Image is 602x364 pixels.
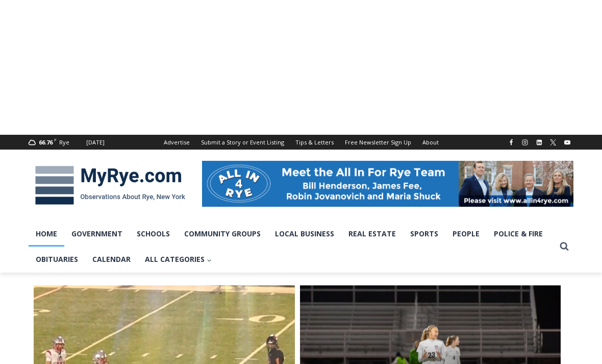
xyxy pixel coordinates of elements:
[339,135,417,150] a: Free Newsletter Sign Up
[403,221,445,247] a: Sports
[130,221,177,247] a: Schools
[195,135,290,150] a: Submit a Story or Event Listing
[54,137,57,142] span: F
[59,138,69,147] div: Rye
[158,135,444,150] nav: Secondary Navigation
[533,136,545,149] a: Linkedin
[138,247,219,272] a: All Categories
[29,221,64,247] a: Home
[561,136,573,149] a: YouTube
[145,254,212,265] span: All Categories
[177,221,268,247] a: Community Groups
[85,247,138,272] a: Calendar
[341,221,403,247] a: Real Estate
[417,135,444,150] a: About
[268,221,341,247] a: Local Business
[445,221,487,247] a: People
[158,135,195,150] a: Advertise
[505,136,517,149] a: Facebook
[547,136,559,149] a: X
[86,138,105,147] div: [DATE]
[29,247,85,272] a: Obituaries
[487,221,550,247] a: Police & Fire
[29,159,192,212] img: MyRye.com
[519,136,531,149] a: Instagram
[290,135,339,150] a: Tips & Letters
[64,221,130,247] a: Government
[555,237,573,256] button: View Search Form
[29,221,555,273] nav: Primary Navigation
[202,161,573,207] img: All in for Rye
[39,138,53,146] span: 66.76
